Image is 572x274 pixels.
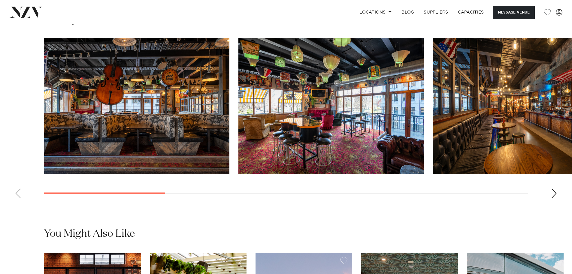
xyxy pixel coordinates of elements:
swiper-slide: 2 / 10 [238,38,424,174]
img: nzv-logo.png [10,7,42,17]
a: SUPPLIERS [419,6,453,19]
swiper-slide: 1 / 10 [44,38,229,174]
a: BLOG [397,6,419,19]
h2: You Might Also Like [44,227,135,241]
a: Locations [355,6,397,19]
a: Capacities [453,6,489,19]
button: Message Venue [493,6,535,19]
